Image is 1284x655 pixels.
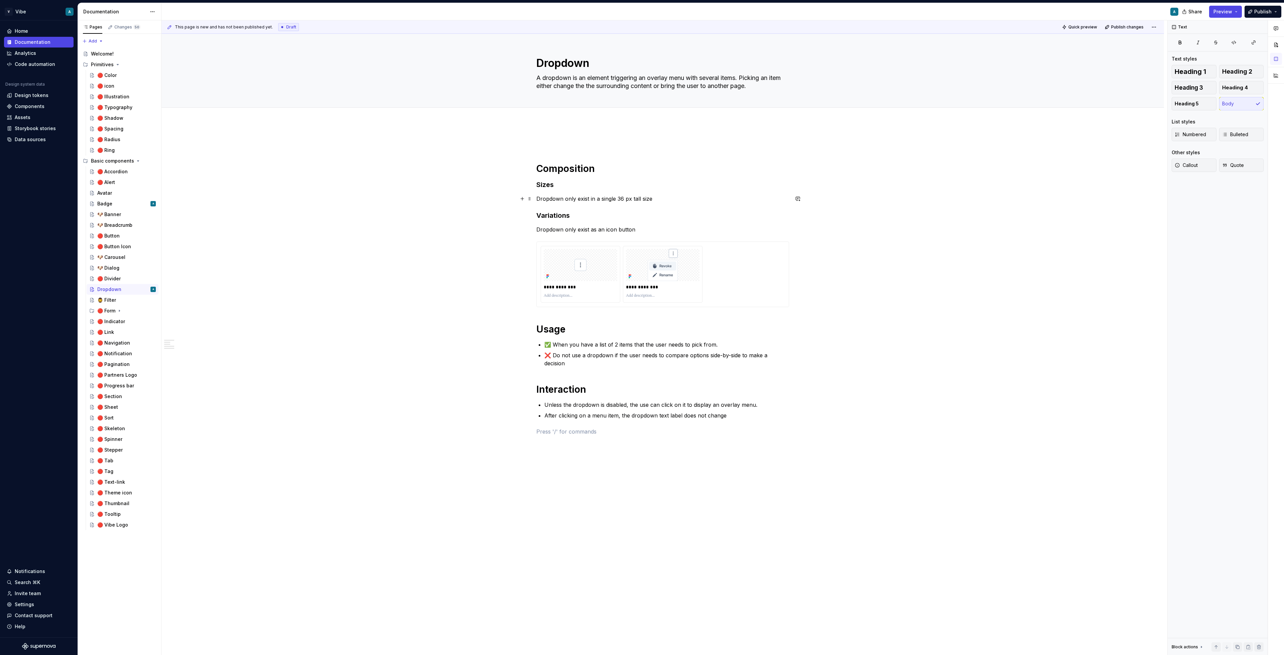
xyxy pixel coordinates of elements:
a: 🔴 Illustration [87,91,158,102]
a: 🔴 Divider [87,273,158,284]
h3: Variations [536,211,789,220]
div: Help [15,623,25,630]
div: 🔴 Form [97,307,115,314]
div: List styles [1172,118,1195,125]
svg: Supernova Logo [22,643,56,650]
span: Quick preview [1068,24,1097,30]
a: 🔴 Link [87,327,158,338]
a: 🔴 Notification [87,348,158,359]
button: Numbered [1172,128,1216,141]
div: 🔴 Illustration [97,93,129,100]
button: Bulleted [1219,128,1264,141]
div: 🐶 Carousel [97,254,125,261]
button: Publish [1245,6,1281,18]
div: 🔴 Ring [97,147,115,154]
div: 🔴 Sheet [97,404,118,410]
div: Changes [114,24,140,30]
a: 🔴 Vibe Logo [87,520,158,530]
div: Dropdown [97,286,121,293]
h1: Composition [536,163,789,175]
div: Page tree [80,49,158,530]
a: 🔴 Text-link [87,477,158,487]
span: Heading 5 [1175,100,1199,107]
span: Publish changes [1111,24,1144,30]
div: Design tokens [15,92,48,99]
div: Invite team [15,590,41,597]
div: 🧔‍♂️ Filter [97,297,116,303]
span: Heading 2 [1222,68,1252,75]
a: 🔴 Indicator [87,316,158,327]
div: 🔴 Thumbnail [97,500,129,507]
div: Contact support [15,612,52,619]
p: Dropdown only exist in a single 36 px tall size [536,195,789,203]
button: Heading 2 [1219,65,1264,78]
button: Search ⌘K [4,577,74,588]
div: 🔴 Progress bar [97,382,134,389]
span: Numbered [1175,131,1206,138]
a: Code automation [4,59,74,70]
p: Unless the dropdown is disabled, the use can click on it to display an overlay menu. [544,401,789,409]
a: Assets [4,112,74,123]
div: 🔴 Spinner [97,436,122,443]
div: 🔴 Indicator [97,318,125,325]
a: 🔴 Stepper [87,445,158,455]
div: 🔴 Shadow [97,115,123,121]
span: Share [1188,8,1202,15]
a: 🔴 Tooltip [87,509,158,520]
div: Basic components [80,156,158,166]
div: 🔴 Tab [97,457,113,464]
div: Settings [15,601,34,608]
div: 🔴 Pagination [97,361,130,368]
div: Assets [15,114,30,121]
span: Bulleted [1222,131,1248,138]
button: Notifications [4,566,74,577]
div: 🔴 Section [97,393,122,400]
a: 🔴 Tag [87,466,158,477]
button: Share [1179,6,1206,18]
div: 🐶 Banner [97,211,121,218]
p: ❌ Do not use a dropdown if the user needs to compare options side-by-side to make a decision [544,351,789,367]
span: This page is new and has not been published yet. [175,24,273,30]
a: 🔴 Shadow [87,113,158,123]
div: Components [15,103,44,110]
a: 🔴 Radius [87,134,158,145]
a: DropdownA [87,284,158,295]
div: Text styles [1172,56,1197,62]
button: Contact support [4,610,74,621]
div: Basic components [91,158,134,164]
a: 🔴 Ring [87,145,158,156]
div: 🔴 icon [97,83,114,89]
button: Heading 5 [1172,97,1216,110]
button: Quick preview [1060,22,1100,32]
a: 🔴 Sheet [87,402,158,412]
div: 🔴 Tag [97,468,113,475]
a: 🧔‍♂️ Filter [87,295,158,305]
div: A [152,200,154,207]
div: Block actions [1172,642,1204,652]
div: Pages [83,24,102,30]
div: 🔴 Accordion [97,168,128,175]
div: A [68,9,71,14]
a: 🐶 Dialog [87,263,158,273]
a: 🔴 Section [87,391,158,402]
a: 🔴 Button Icon [87,241,158,252]
a: Components [4,101,74,112]
button: Help [4,621,74,632]
a: Storybook stories [4,123,74,134]
button: Quote [1219,159,1264,172]
div: Other styles [1172,149,1200,156]
div: Vibe [15,8,26,15]
button: Heading 4 [1219,81,1264,94]
div: V [5,8,13,16]
a: 🔴 Tab [87,455,158,466]
div: 🔴 Radius [97,136,120,143]
p: After clicking on a menu item, the dropdown text label does not change [544,411,789,419]
a: 🔴 Navigation [87,338,158,348]
button: Heading 3 [1172,81,1216,94]
div: A [152,286,154,293]
div: 🔴 Vibe Logo [97,522,128,528]
a: 🔴 Button [87,230,158,241]
a: 🔴 Color [87,70,158,81]
span: 50 [133,24,140,30]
